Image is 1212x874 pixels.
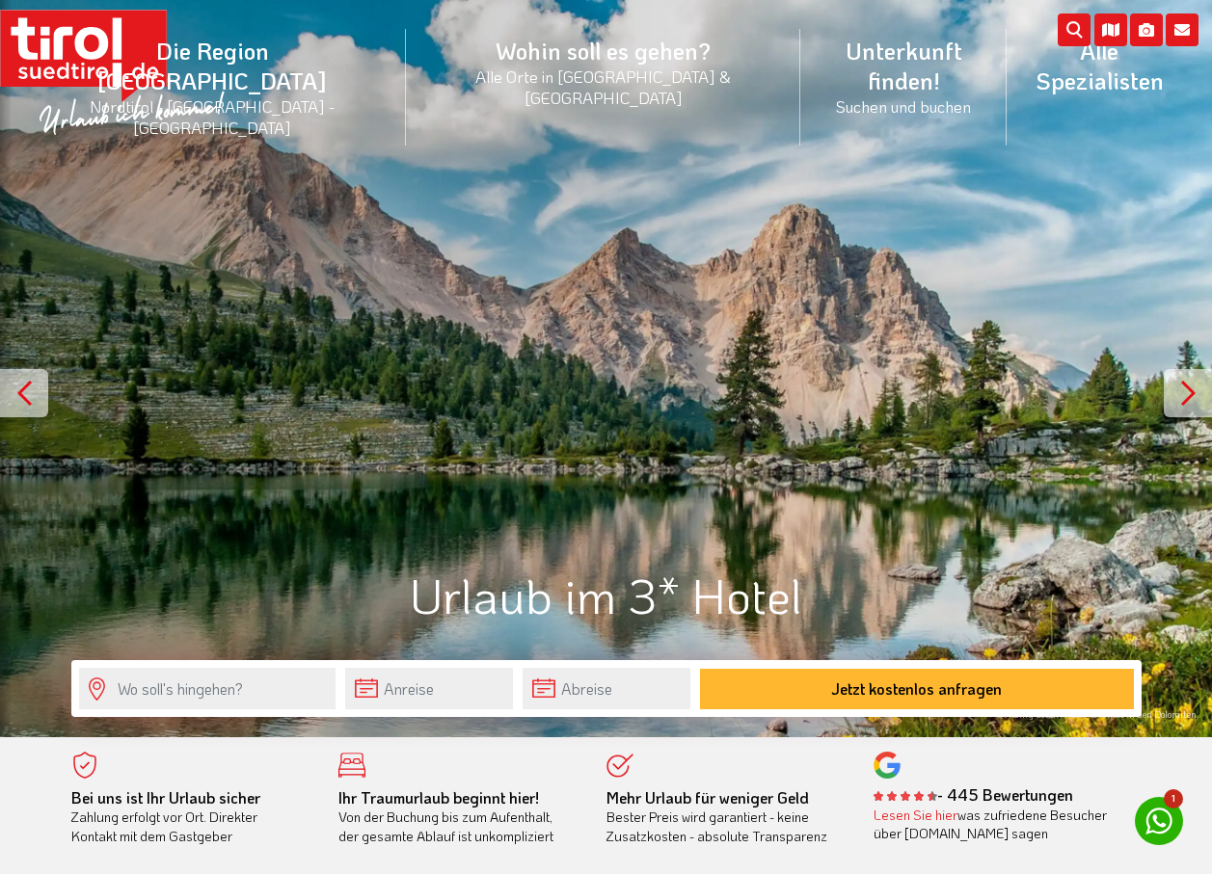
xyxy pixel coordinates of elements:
a: Lesen Sie hier [874,806,957,824]
div: Bester Preis wird garantiert - keine Zusatzkosten - absolute Transparenz [606,788,846,846]
i: Karte öffnen [1094,13,1127,46]
input: Wo soll's hingehen? [79,668,336,709]
div: was zufriedene Besucher über [DOMAIN_NAME] sagen [874,806,1113,843]
a: 1 [1135,797,1183,845]
a: Wohin soll es gehen?Alle Orte in [GEOGRAPHIC_DATA] & [GEOGRAPHIC_DATA] [406,14,801,129]
b: Ihr Traumurlaub beginnt hier! [338,787,539,808]
b: Mehr Urlaub für weniger Geld [606,787,809,808]
div: Von der Buchung bis zum Aufenthalt, der gesamte Ablauf ist unkompliziert [338,788,578,846]
a: Die Region [GEOGRAPHIC_DATA]Nordtirol - [GEOGRAPHIC_DATA] - [GEOGRAPHIC_DATA] [19,14,406,160]
input: Abreise [523,668,690,709]
i: Kontakt [1166,13,1199,46]
small: Alle Orte in [GEOGRAPHIC_DATA] & [GEOGRAPHIC_DATA] [429,66,778,108]
button: Jetzt kostenlos anfragen [700,669,1134,709]
h1: Urlaub im 3* Hotel [71,569,1142,622]
a: Unterkunft finden!Suchen und buchen [800,14,1006,138]
i: Fotogalerie [1130,13,1163,46]
span: 1 [1164,789,1183,808]
div: Zahlung erfolgt vor Ort. Direkter Kontakt mit dem Gastgeber [71,788,310,846]
small: Nordtirol - [GEOGRAPHIC_DATA] - [GEOGRAPHIC_DATA] [42,95,383,138]
a: Alle Spezialisten [1007,14,1193,117]
b: - 445 Bewertungen [874,784,1073,805]
small: Suchen und buchen [823,95,983,117]
b: Bei uns ist Ihr Urlaub sicher [71,787,260,808]
input: Anreise [345,668,513,709]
